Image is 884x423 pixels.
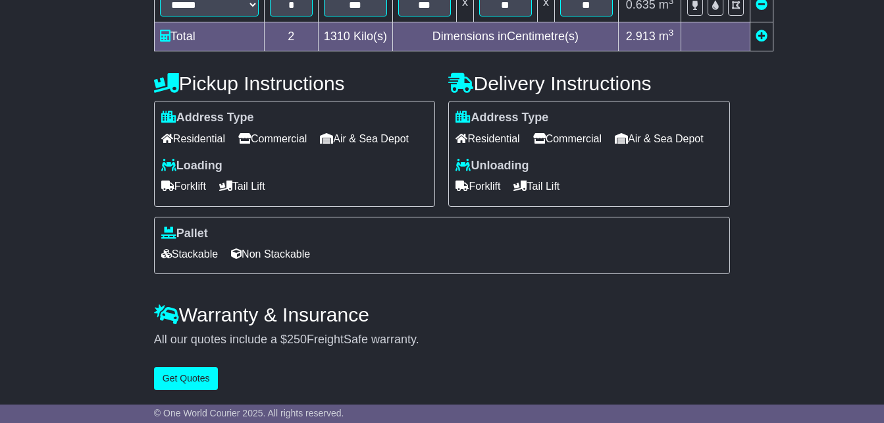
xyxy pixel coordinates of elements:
[455,111,548,125] label: Address Type
[238,128,307,149] span: Commercial
[264,22,318,51] td: 2
[669,28,674,38] sup: 3
[154,22,264,51] td: Total
[324,30,350,43] span: 1310
[219,176,265,196] span: Tail Lift
[455,128,519,149] span: Residential
[161,176,206,196] span: Forklift
[161,128,225,149] span: Residential
[231,244,310,264] span: Non Stackable
[626,30,656,43] span: 2.913
[513,176,559,196] span: Tail Lift
[448,72,730,94] h4: Delivery Instructions
[161,244,218,264] span: Stackable
[154,304,730,325] h4: Warranty & Insurance
[392,22,618,51] td: Dimensions in Centimetre(s)
[154,408,344,418] span: © One World Courier 2025. All rights reserved.
[756,30,767,43] a: Add new item
[161,159,222,173] label: Loading
[320,128,409,149] span: Air & Sea Depot
[161,227,208,241] label: Pallet
[287,333,307,346] span: 250
[455,176,500,196] span: Forklift
[154,333,730,347] div: All our quotes include a $ FreightSafe warranty.
[154,72,436,94] h4: Pickup Instructions
[154,367,219,390] button: Get Quotes
[318,22,392,51] td: Kilo(s)
[615,128,704,149] span: Air & Sea Depot
[659,30,674,43] span: m
[161,111,254,125] label: Address Type
[533,128,602,149] span: Commercial
[455,159,529,173] label: Unloading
